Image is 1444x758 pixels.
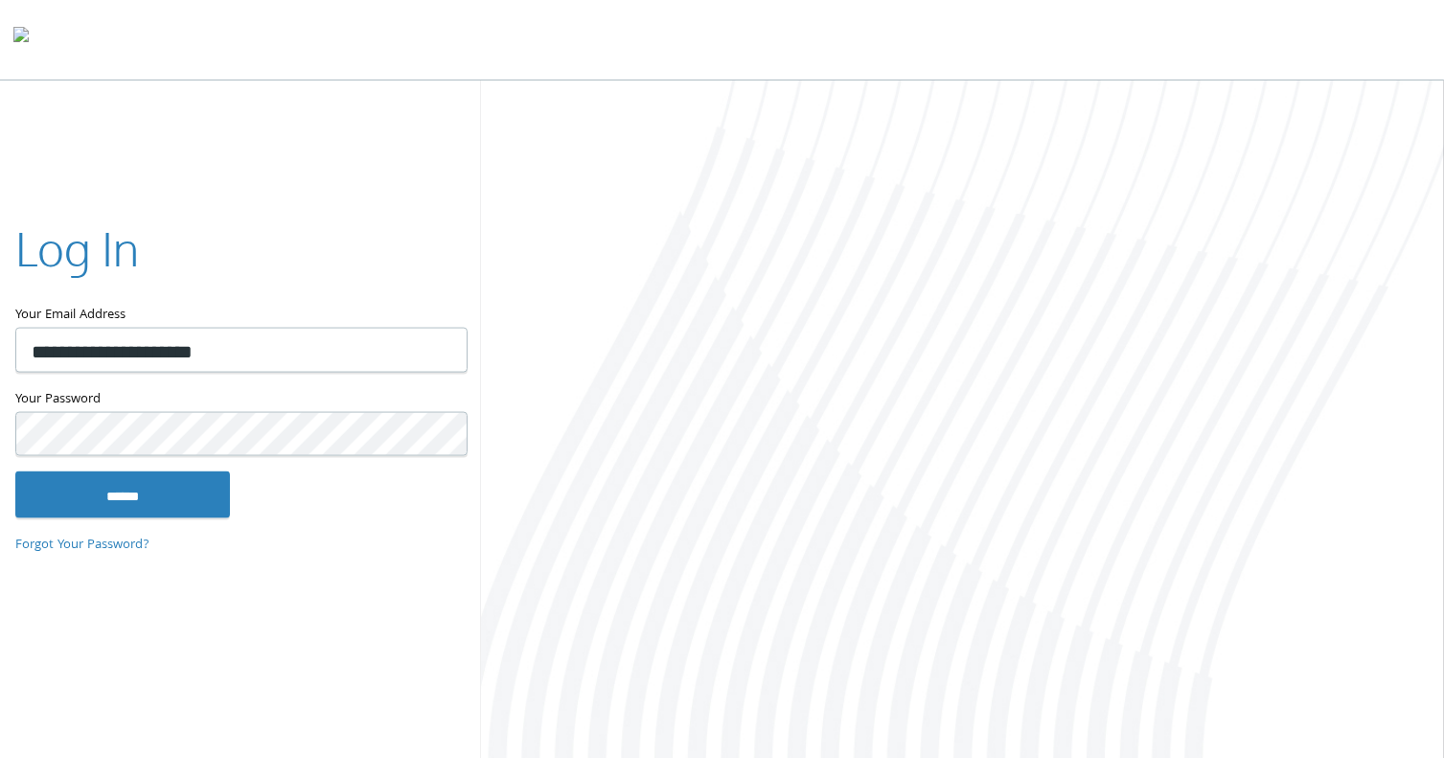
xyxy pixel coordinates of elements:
h2: Log In [15,216,139,280]
a: Forgot Your Password? [15,534,149,555]
label: Your Password [15,387,466,411]
img: todyl-logo-dark.svg [13,20,29,58]
keeper-lock: Open Keeper Popup [429,422,452,445]
keeper-lock: Open Keeper Popup [429,338,452,361]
